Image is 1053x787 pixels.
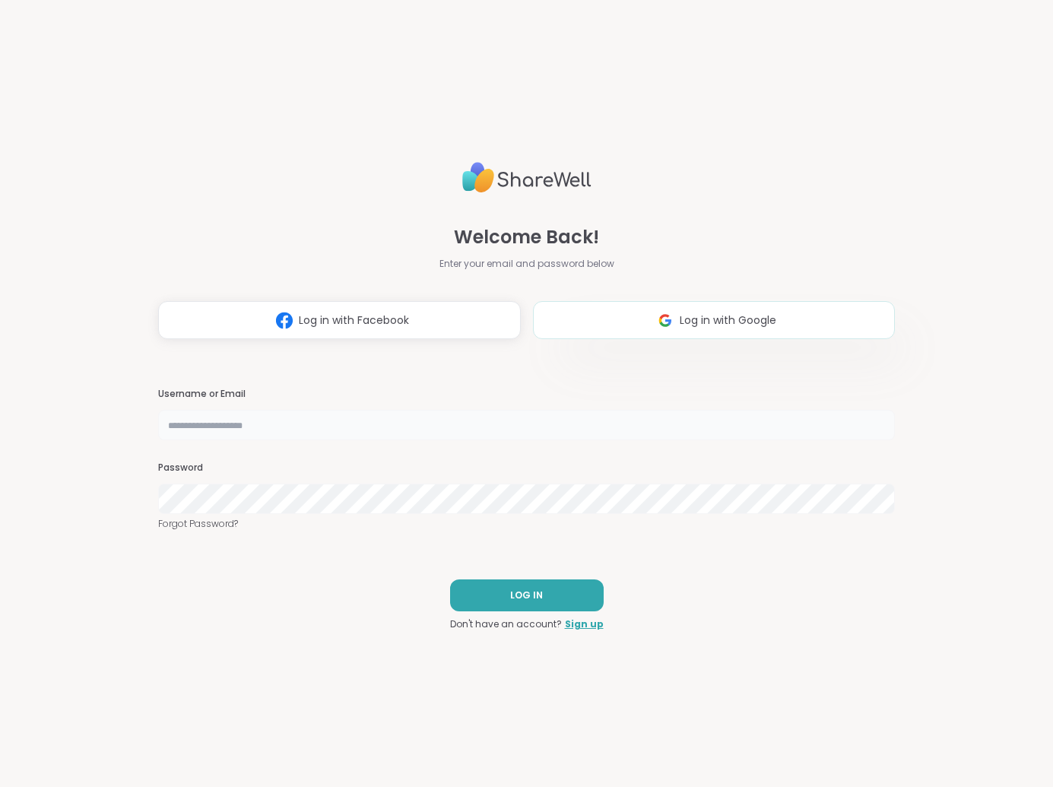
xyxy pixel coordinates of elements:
[450,579,604,611] button: LOG IN
[565,617,604,631] a: Sign up
[158,388,896,401] h3: Username or Email
[462,156,592,199] img: ShareWell Logo
[158,462,896,474] h3: Password
[454,224,599,251] span: Welcome Back!
[680,313,776,328] span: Log in with Google
[270,306,299,335] img: ShareWell Logomark
[651,306,680,335] img: ShareWell Logomark
[533,301,896,339] button: Log in with Google
[158,517,896,531] a: Forgot Password?
[510,589,543,602] span: LOG IN
[450,617,562,631] span: Don't have an account?
[158,301,521,339] button: Log in with Facebook
[439,257,614,271] span: Enter your email and password below
[299,313,409,328] span: Log in with Facebook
